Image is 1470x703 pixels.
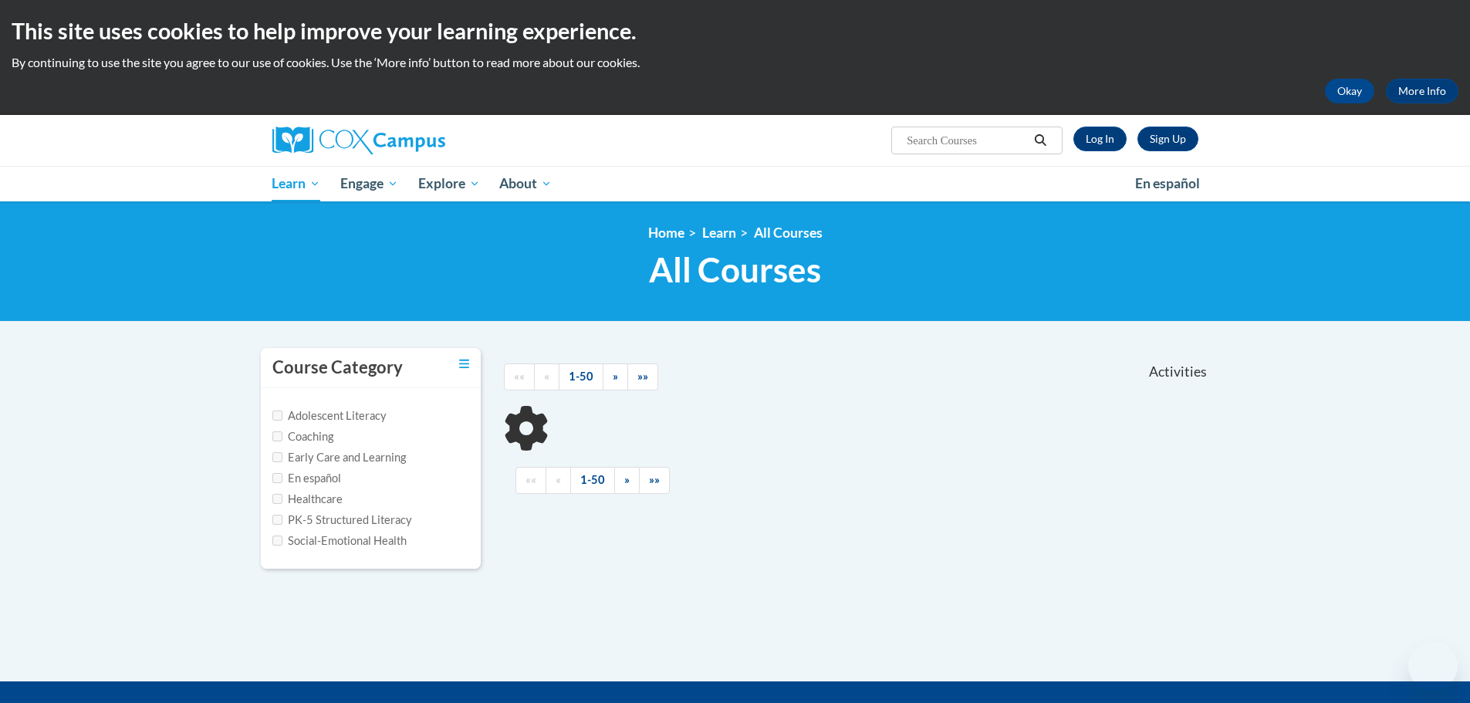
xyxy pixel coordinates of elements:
[613,370,618,383] span: »
[272,512,412,529] label: PK-5 Structured Literacy
[1135,175,1200,191] span: En español
[1149,363,1207,380] span: Activities
[570,467,615,494] a: 1-50
[546,467,571,494] a: Previous
[1137,127,1198,151] a: Register
[272,127,566,154] a: Cox Campus
[272,127,445,154] img: Cox Campus
[1408,641,1458,691] iframe: Button to launch messaging window
[1386,79,1458,103] a: More Info
[272,452,282,462] input: Checkbox for Options
[534,363,559,390] a: Previous
[603,363,628,390] a: Next
[408,166,490,201] a: Explore
[272,449,406,466] label: Early Care and Learning
[272,536,282,546] input: Checkbox for Options
[272,473,282,483] input: Checkbox for Options
[702,225,736,241] a: Learn
[12,54,1458,71] p: By continuing to use the site you agree to our use of cookies. Use the ‘More info’ button to read...
[272,470,341,487] label: En español
[272,428,333,445] label: Coaching
[504,363,535,390] a: Begining
[330,166,408,201] a: Engage
[272,494,282,504] input: Checkbox for Options
[754,225,823,241] a: All Courses
[648,225,684,241] a: Home
[614,467,640,494] a: Next
[12,15,1458,46] h2: This site uses cookies to help improve your learning experience.
[905,131,1029,150] input: Search Courses
[418,174,480,193] span: Explore
[272,407,387,424] label: Adolescent Literacy
[556,473,561,486] span: «
[649,249,821,290] span: All Courses
[340,174,398,193] span: Engage
[489,166,562,201] a: About
[627,363,658,390] a: End
[515,467,546,494] a: Begining
[499,174,552,193] span: About
[1073,127,1127,151] a: Log In
[639,467,670,494] a: End
[514,370,525,383] span: ««
[525,473,536,486] span: ««
[1029,131,1052,150] button: Search
[272,491,343,508] label: Healthcare
[544,370,549,383] span: «
[272,356,403,380] h3: Course Category
[624,473,630,486] span: »
[272,411,282,421] input: Checkbox for Options
[637,370,648,383] span: »»
[559,363,603,390] a: 1-50
[272,431,282,441] input: Checkbox for Options
[459,356,469,373] a: Toggle collapse
[1325,79,1374,103] button: Okay
[262,166,331,201] a: Learn
[272,515,282,525] input: Checkbox for Options
[249,166,1222,201] div: Main menu
[272,532,407,549] label: Social-Emotional Health
[649,473,660,486] span: »»
[1125,167,1210,200] a: En español
[272,174,320,193] span: Learn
